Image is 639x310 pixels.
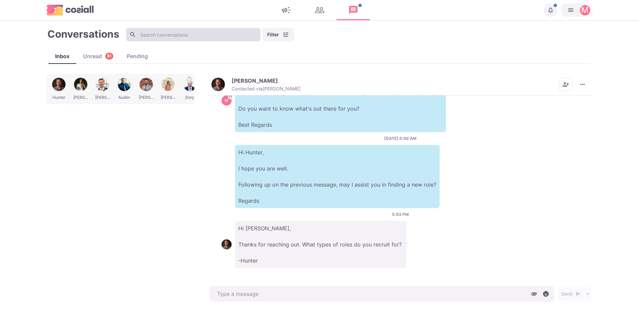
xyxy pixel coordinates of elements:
[126,28,261,41] input: Search conversations
[529,289,539,299] button: Attach files
[558,287,584,301] button: Send
[48,52,76,60] div: Inbox
[232,86,301,92] p: Contacted via [PERSON_NAME]
[235,69,446,132] p: Hello [PERSON_NAME], I'm working with global agencies that are offering flexible setups and packa...
[228,95,232,99] svg: avatar
[211,77,301,92] button: Hunter Bernard[PERSON_NAME]Contacted via[PERSON_NAME]
[559,78,572,91] button: Add add contacts
[120,52,155,60] div: Pending
[225,99,228,103] div: Martin
[541,289,551,299] button: Select emoji
[561,3,593,17] button: Martin
[211,78,225,91] img: Hunter Bernard
[262,28,294,41] button: Filter
[581,6,589,14] div: Martin
[392,211,409,218] p: 5:03 PM
[235,145,440,208] p: Hi Hunter, I hope you are well. Following up on the previous message, may I assist you in finding...
[384,135,416,142] p: [DATE] 6:09 AM
[222,239,232,249] img: Hunter Bernard
[107,53,112,60] p: 81
[235,221,407,268] p: Hi [PERSON_NAME], Thanks for reaching out. What types of roles do you recruit for? -Hunter
[544,3,557,17] button: Notifications
[232,77,278,84] p: [PERSON_NAME]
[76,52,120,60] div: Unread
[47,5,94,15] img: logo
[47,28,119,40] h1: Conversations
[576,78,589,91] button: More menu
